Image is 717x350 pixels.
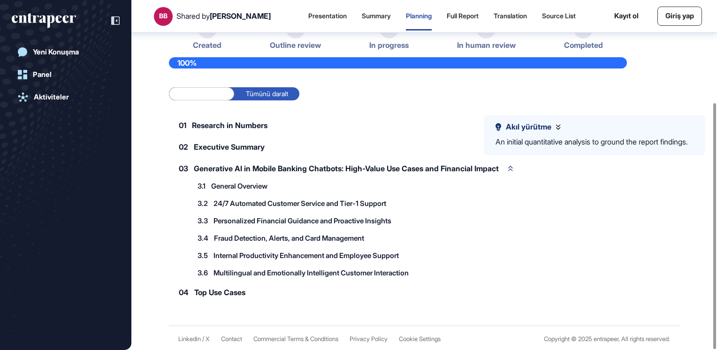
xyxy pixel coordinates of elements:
[179,165,188,172] span: 03
[457,41,516,50] span: In human review
[176,12,271,21] div: Shared by
[169,57,627,68] div: 100%
[234,87,299,100] label: Tümünü daralt
[253,335,338,342] a: Commercial Terms & Conditions
[178,335,201,342] a: Linkedin
[542,12,576,20] div: Source List
[12,13,76,28] div: entrapeer-logo
[614,11,639,22] a: Kayıt ol
[210,11,271,21] span: [PERSON_NAME]
[657,7,702,26] a: Giriş yap
[369,41,409,50] span: In progress
[362,12,391,20] div: Summary
[179,289,189,296] span: 04
[221,335,242,342] span: Contact
[34,93,69,101] div: Aktiviteler
[202,335,204,342] span: /
[494,12,527,20] div: Translation
[564,41,603,50] span: Completed
[159,12,168,20] div: BB
[270,41,321,50] span: Outline review
[192,122,267,129] span: Research in Numbers
[198,252,208,259] span: 3.5
[406,12,432,20] div: Planning
[350,335,388,342] a: Privacy Policy
[308,12,347,20] div: Presentation
[214,235,364,242] span: Fraud Detection, Alerts, and Card Management
[214,269,409,276] span: Multilingual and Emotionally Intelligent Customer Interaction
[399,335,441,342] a: Cookie Settings
[214,200,386,207] span: 24/7 Automated Customer Service and Tier-1 Support
[506,122,551,131] span: Akıl yürütme
[447,12,479,20] div: Full Report
[179,122,186,129] span: 01
[206,335,210,342] a: X
[194,143,265,151] span: Executive Summary
[214,252,399,259] span: Internal Productivity Enhancement and Employee Support
[198,217,208,224] span: 3.3
[33,48,79,56] div: Yeni Konuşma
[198,200,208,207] span: 3.2
[198,235,208,242] span: 3.4
[193,41,221,50] span: Created
[544,335,670,342] div: Copyright © 2025 entrapeer, All rights reserved.
[169,87,234,100] label: Tümünü genişlet
[198,183,206,190] span: 3.1
[211,183,267,190] span: General Overview
[194,289,245,296] span: Top Use Cases
[179,143,188,151] span: 02
[496,136,688,148] div: An initial quantitative analysis to ground the report findings.
[214,217,391,224] span: Personalized Financial Guidance and Proactive Insights
[194,165,499,172] span: Generative AI in Mobile Banking Chatbots: High-Value Use Cases and Financial Impact
[198,269,208,276] span: 3.6
[33,70,52,79] div: Panel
